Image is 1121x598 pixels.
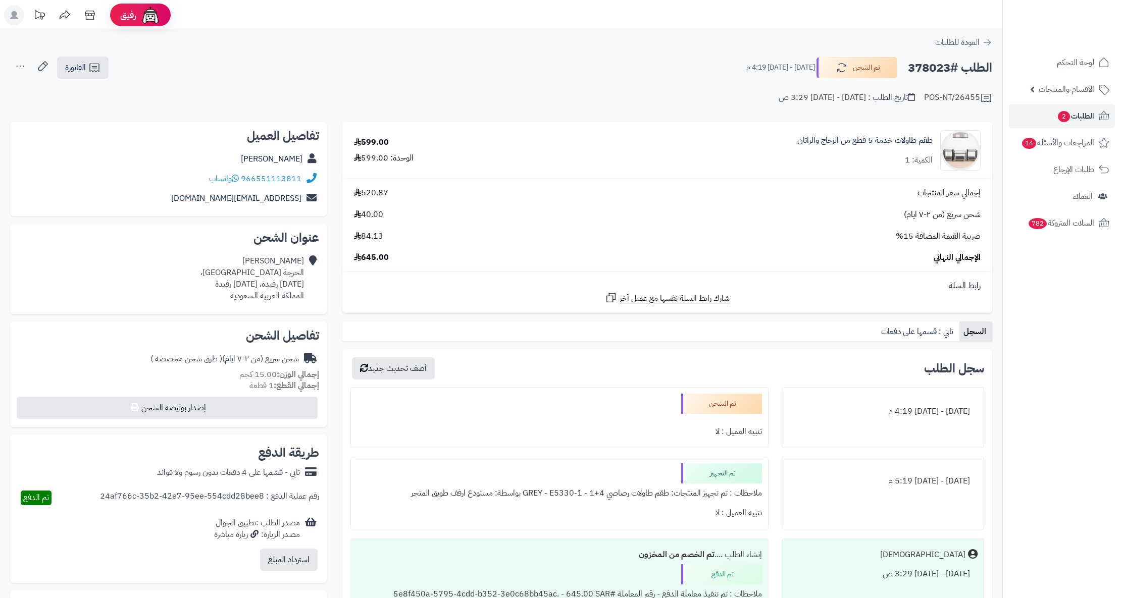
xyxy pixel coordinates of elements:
[877,321,959,342] a: تابي : قسمها على دفعات
[1057,56,1094,70] span: لوحة التحكم
[746,63,815,73] small: [DATE] - [DATE] 4:19 م
[65,62,86,74] span: الفاتورة
[354,187,388,199] span: 520.87
[150,353,299,365] div: شحن سريع (من ٢-٧ ايام)
[620,293,730,304] span: شارك رابط السلة نفسها مع عميل آخر
[924,92,992,104] div: POS-NT/26455
[57,57,109,79] a: الفاتورة
[904,209,981,221] span: شحن سريع (من ٢-٧ ايام)
[17,397,318,419] button: إصدار بوليصة الشحن
[788,402,978,421] div: [DATE] - [DATE] 4:19 م
[274,379,319,392] strong: إجمالي القطع:
[157,467,300,478] div: تابي - قسّمها على 4 دفعات بدون رسوم ولا فوائد
[214,517,300,540] div: مصدر الطلب :تطبيق الجوال
[934,252,981,263] span: الإجمالي النهائي
[18,232,319,244] h2: عنوان الشحن
[260,549,318,571] button: استرداد المبلغ
[1028,216,1094,230] span: السلات المتروكة
[941,130,980,171] img: 1744460668-1-90x90.jpg
[354,152,414,164] div: الوحدة: 599.00
[779,92,915,103] div: تاريخ الطلب : [DATE] - [DATE] 3:29 ص
[352,357,435,379] button: أضف تحديث جديد
[1009,50,1115,75] a: لوحة التحكم
[1053,162,1094,177] span: طلبات الإرجاع
[681,394,762,414] div: تم الشحن
[354,231,383,242] span: 84.13
[1009,211,1115,235] a: السلات المتروكة782
[241,153,302,165] a: [PERSON_NAME]
[354,137,389,148] div: 599.00
[277,368,319,380] strong: إجمالي الوزن:
[905,154,933,166] div: الكمية: 1
[23,492,49,504] span: تم الدفع
[1022,138,1036,149] span: 14
[1009,184,1115,208] a: العملاء
[171,192,301,204] a: [EMAIL_ADDRESS][DOMAIN_NAME]
[797,135,933,146] a: طقم طاولات خدمة 5 قطع من الزجاج والراتان
[1009,157,1115,182] a: طلبات الإرجاع
[18,330,319,342] h2: تفاصيل الشحن
[1021,136,1094,150] span: المراجعات والأسئلة
[896,231,981,242] span: ضريبة القيمة المضافة 15%
[1009,104,1115,128] a: الطلبات2
[357,422,762,442] div: تنبيه العميل : لا
[249,379,319,392] small: 1 قطعة
[908,58,992,78] h2: الطلب #378023
[357,503,762,523] div: تنبيه العميل : لا
[18,130,319,142] h2: تفاصيل العميل
[959,321,992,342] a: السجل
[239,368,319,380] small: 15.00 كجم
[918,187,981,199] span: إجمالي سعر المنتجات
[935,36,980,48] span: العودة للطلبات
[241,173,301,185] a: 966551113811
[817,57,897,78] button: تم الشحن
[354,209,383,221] span: 40.00
[1058,111,1070,122] span: 2
[788,471,978,491] div: [DATE] - [DATE] 5:19 م
[639,549,715,561] b: تم الخصم من المخزون
[1057,109,1094,123] span: الطلبات
[681,463,762,483] div: تم التجهيز
[1039,82,1094,96] span: الأقسام والمنتجات
[354,252,389,263] span: 645.00
[880,549,965,561] div: [DEMOGRAPHIC_DATA]
[214,529,300,540] div: مصدر الزيارة: زيارة مباشرة
[1052,28,1111,49] img: logo-2.png
[357,545,762,565] div: إنشاء الطلب ....
[788,564,978,584] div: [DATE] - [DATE] 3:29 ص
[605,292,730,304] a: شارك رابط السلة نفسها مع عميل آخر
[924,362,984,374] h3: سجل الطلب
[681,564,762,584] div: تم الدفع
[258,447,319,459] h2: طريقة الدفع
[1009,131,1115,155] a: المراجعات والأسئلة14
[935,36,992,48] a: العودة للطلبات
[1073,189,1093,203] span: العملاء
[150,353,222,365] span: ( طرق شحن مخصصة )
[209,173,239,185] a: واتساب
[357,483,762,503] div: ملاحظات : تم تجهيز المنتجات: طقم طاولات رصاصي 4+1 - GREY - E5330-1 بواسطة: مستودع ارفف طويق المتجر
[120,9,136,21] span: رفيق
[200,255,304,301] div: [PERSON_NAME] الحرجة [GEOGRAPHIC_DATA]، [DATE] رفيدة، [DATE] رفيدة المملكة العربية السعودية
[1029,218,1047,229] span: 782
[346,280,988,292] div: رابط السلة
[100,491,319,505] div: رقم عملية الدفع : 24af766c-35b2-42e7-95ee-554cdd28bee8
[27,5,52,28] a: تحديثات المنصة
[140,5,161,25] img: ai-face.png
